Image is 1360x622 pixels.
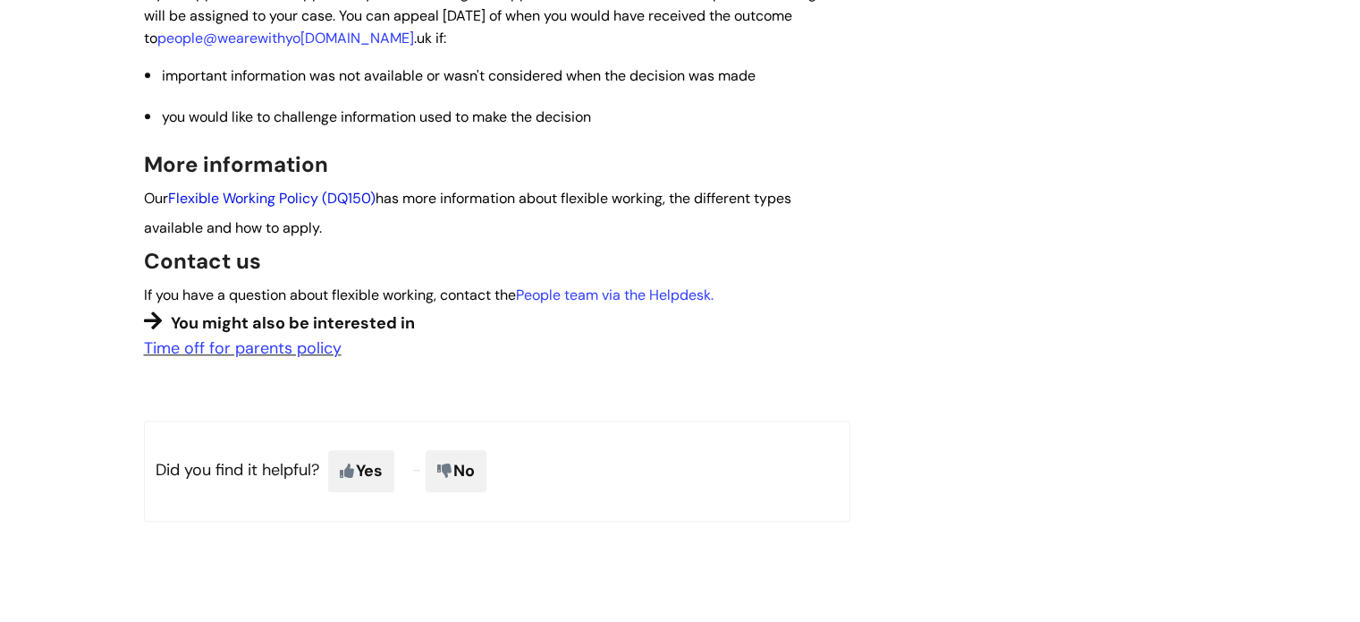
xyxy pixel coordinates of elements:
a: Time off for parents policy [144,337,342,359]
span: If you have a question about flexible working, contact the [144,285,717,304]
a: People team via the Helpdesk. [516,285,714,304]
span: More information [144,150,328,178]
p: Did you find it helpful? [144,421,850,521]
span: You might also be interested in [171,312,415,334]
span: important information was not available or wasn't considered when the decision was made [162,66,756,85]
span: Yes [328,450,394,491]
span: Our has more information about flexible working, the different types available and how to apply. [144,189,791,236]
a: [DOMAIN_NAME] [300,29,414,47]
a: people@wearewithyo [157,29,300,47]
span: No [426,450,486,491]
span: you would like to challenge information used to make the decision [162,107,591,126]
span: Contact us [144,247,261,275]
a: Flexible Working Policy (DQ150) [168,189,376,208]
